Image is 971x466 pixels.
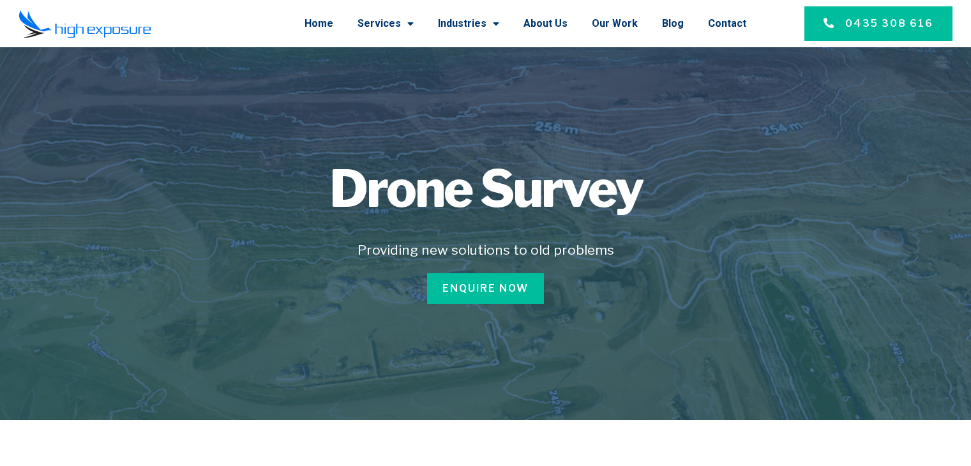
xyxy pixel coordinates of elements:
a: About Us [523,7,568,40]
h5: Providing new solutions to old problems [104,240,868,260]
span: 0435 308 616 [845,16,933,31]
span: Enquire Now [442,281,529,296]
a: Blog [662,7,684,40]
a: Services [358,7,414,40]
h1: Drone Survey [104,163,868,214]
img: Final-Logo copy [19,10,151,38]
a: Industries [438,7,499,40]
a: Our Work [592,7,638,40]
a: Contact [708,7,746,40]
a: Enquire Now [427,273,544,304]
a: 0435 308 616 [804,6,952,41]
nav: Menu [168,7,746,40]
a: Home [305,7,333,40]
